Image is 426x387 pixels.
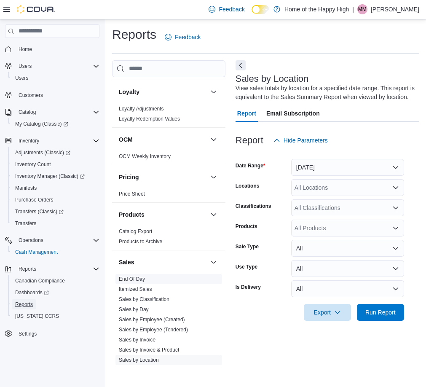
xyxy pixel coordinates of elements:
[15,185,37,191] span: Manifests
[2,89,103,101] button: Customers
[12,288,52,298] a: Dashboards
[209,210,219,220] button: Products
[12,299,99,309] span: Reports
[15,264,40,274] button: Reports
[119,357,159,363] a: Sales by Location
[19,331,37,337] span: Settings
[15,75,28,81] span: Users
[15,90,46,100] a: Customers
[12,183,40,193] a: Manifests
[15,149,70,156] span: Adjustments (Classic)
[119,296,169,303] span: Sales by Classification
[8,72,103,84] button: Users
[15,301,33,308] span: Reports
[236,183,260,189] label: Locations
[119,239,162,245] a: Products to Archive
[357,4,367,14] div: Matthew Masnyk
[392,204,399,211] button: Open list of options
[15,313,59,320] span: [US_STATE] CCRS
[15,90,99,100] span: Customers
[236,74,309,84] h3: Sales by Location
[236,162,265,169] label: Date Range
[291,159,404,176] button: [DATE]
[352,4,354,14] p: |
[209,87,219,97] button: Loyalty
[15,264,99,274] span: Reports
[2,106,103,118] button: Catalog
[8,118,103,130] a: My Catalog (Classic)
[12,159,99,169] span: Inventory Count
[119,316,185,323] span: Sales by Employee (Created)
[12,288,99,298] span: Dashboards
[119,105,164,112] span: Loyalty Adjustments
[19,63,32,70] span: Users
[12,119,99,129] span: My Catalog (Classic)
[119,276,145,282] a: End Of Day
[12,218,99,228] span: Transfers
[15,277,65,284] span: Canadian Compliance
[119,347,179,353] span: Sales by Invoice & Product
[119,210,207,219] button: Products
[119,228,152,235] span: Catalog Export
[112,189,225,202] div: Pricing
[119,357,159,363] span: Sales by Location
[205,1,248,18] a: Feedback
[291,260,404,277] button: All
[12,299,36,309] a: Reports
[119,327,188,333] a: Sales by Employee (Tendered)
[161,29,204,46] a: Feedback
[12,218,40,228] a: Transfers
[12,276,99,286] span: Canadian Compliance
[15,173,85,180] span: Inventory Manager (Classic)
[119,347,179,353] a: Sales by Invoice & Product
[15,107,99,117] span: Catalog
[392,184,399,191] button: Open list of options
[8,206,103,218] a: Transfers (Classic)
[15,161,51,168] span: Inventory Count
[119,173,207,181] button: Pricing
[17,5,55,13] img: Cova
[112,151,225,165] div: OCM
[8,287,103,298] a: Dashboards
[119,228,152,234] a: Catalog Export
[112,26,156,43] h1: Reports
[12,159,54,169] a: Inventory Count
[270,132,331,149] button: Hide Parameters
[15,44,99,54] span: Home
[15,235,99,245] span: Operations
[8,275,103,287] button: Canadian Compliance
[236,284,261,290] label: Is Delivery
[15,196,54,203] span: Purchase Orders
[15,136,43,146] button: Inventory
[12,247,99,257] span: Cash Management
[12,207,99,217] span: Transfers (Classic)
[236,135,263,145] h3: Report
[12,195,57,205] a: Purchase Orders
[15,329,40,339] a: Settings
[357,304,404,321] button: Run Report
[12,276,68,286] a: Canadian Compliance
[15,121,68,127] span: My Catalog (Classic)
[119,367,178,373] a: Sales by Location per Day
[119,286,152,293] span: Itemized Sales
[119,306,149,313] span: Sales by Day
[236,223,257,230] label: Products
[15,220,36,227] span: Transfers
[12,183,99,193] span: Manifests
[8,218,103,229] button: Transfers
[209,134,219,145] button: OCM
[19,46,32,53] span: Home
[12,171,99,181] span: Inventory Manager (Classic)
[119,173,139,181] h3: Pricing
[15,208,64,215] span: Transfers (Classic)
[12,311,99,321] span: Washington CCRS
[252,5,269,14] input: Dark Mode
[119,88,207,96] button: Loyalty
[175,33,201,41] span: Feedback
[112,104,225,127] div: Loyalty
[12,195,99,205] span: Purchase Orders
[15,249,58,255] span: Cash Management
